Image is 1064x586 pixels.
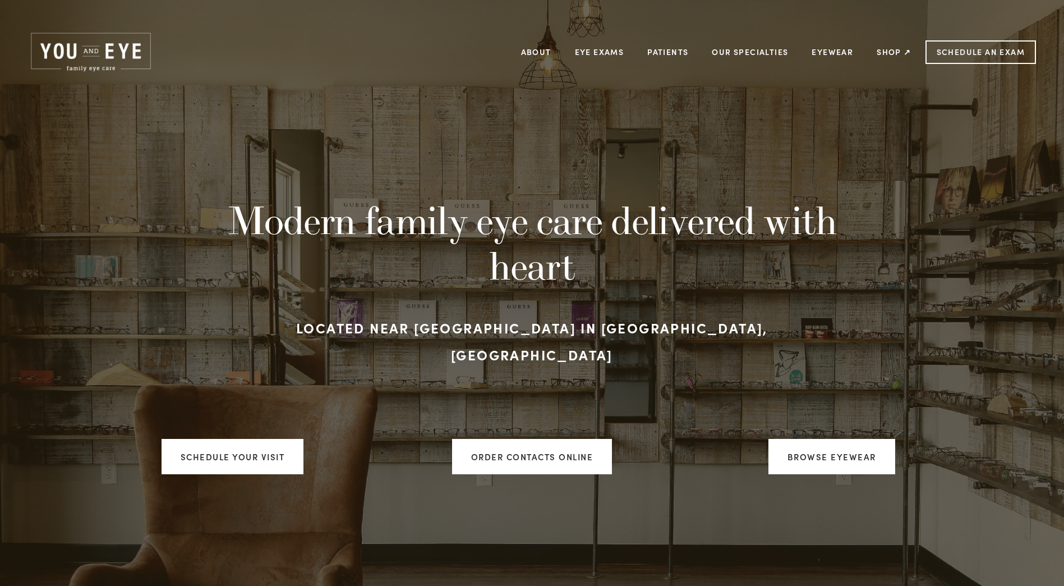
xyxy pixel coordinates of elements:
[225,198,839,288] h1: Modern family eye care delivered with heart
[162,439,304,474] a: Schedule your visit
[768,439,895,474] a: Browse Eyewear
[296,318,772,364] strong: Located near [GEOGRAPHIC_DATA] in [GEOGRAPHIC_DATA], [GEOGRAPHIC_DATA]
[877,43,911,61] a: Shop ↗
[925,40,1036,64] a: Schedule an Exam
[812,43,853,61] a: Eyewear
[28,31,154,74] img: Rochester, MN | You and Eye | Family Eye Care
[647,43,688,61] a: Patients
[521,43,551,61] a: About
[712,47,788,57] a: Our Specialties
[575,43,624,61] a: Eye Exams
[452,439,612,474] a: ORDER CONTACTS ONLINE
